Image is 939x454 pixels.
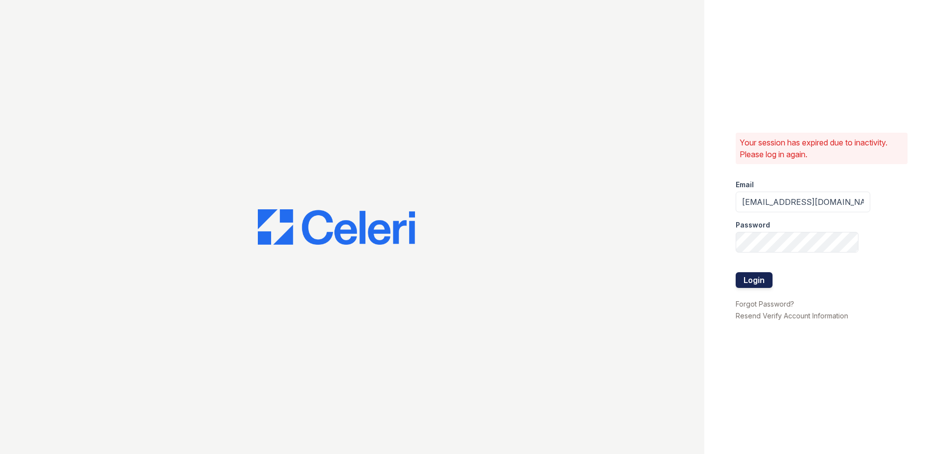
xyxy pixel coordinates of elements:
[736,272,773,288] button: Login
[736,180,754,190] label: Email
[258,209,415,245] img: CE_Logo_Blue-a8612792a0a2168367f1c8372b55b34899dd931a85d93a1a3d3e32e68fde9ad4.png
[736,220,770,230] label: Password
[740,137,904,160] p: Your session has expired due to inactivity. Please log in again.
[736,300,794,308] a: Forgot Password?
[736,312,848,320] a: Resend Verify Account Information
